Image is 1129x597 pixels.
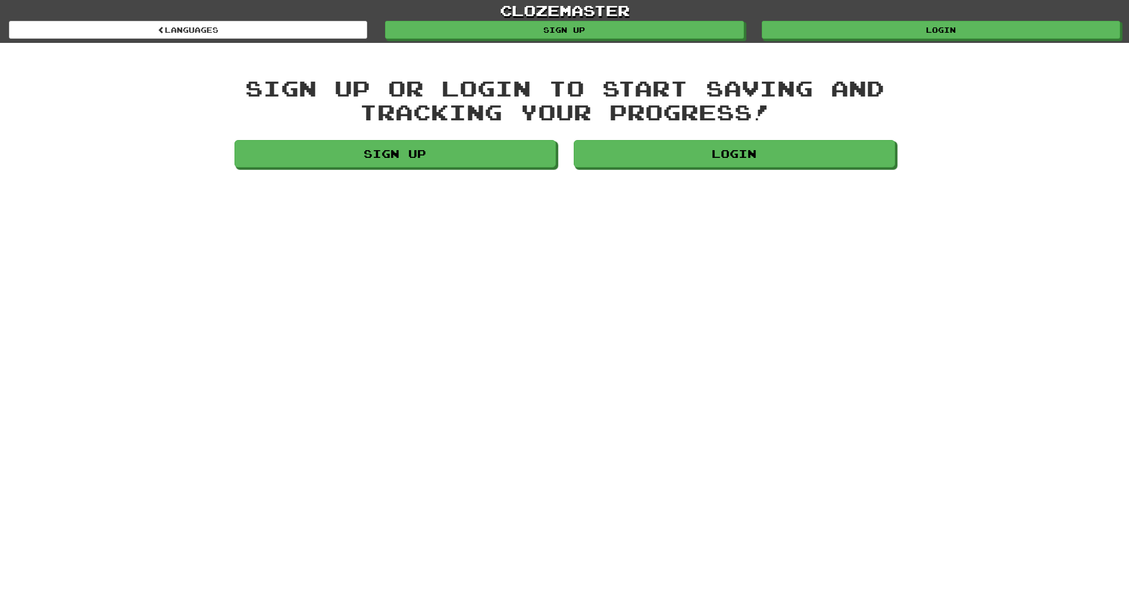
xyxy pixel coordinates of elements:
a: Languages [9,21,367,39]
div: Sign up or login to start saving and tracking your progress! [234,76,895,123]
a: Login [762,21,1120,39]
a: Login [574,140,895,167]
a: Sign up [385,21,743,39]
a: Sign up [234,140,556,167]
